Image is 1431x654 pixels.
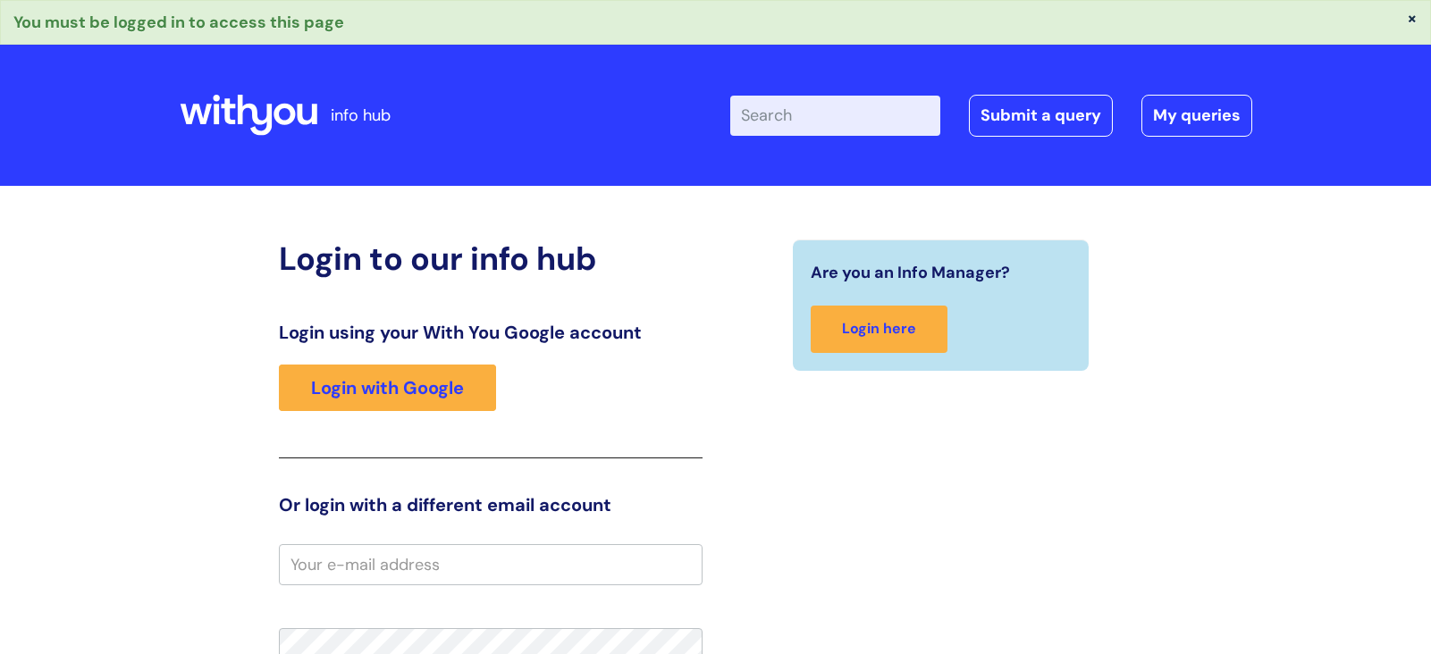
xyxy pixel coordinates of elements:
h2: Login to our info hub [279,239,703,278]
a: My queries [1141,95,1252,136]
a: Login here [811,306,947,353]
button: × [1407,10,1418,26]
a: Submit a query [969,95,1113,136]
input: Your e-mail address [279,544,703,585]
h3: Login using your With You Google account [279,322,703,343]
input: Search [730,96,940,135]
a: Login with Google [279,365,496,411]
span: Are you an Info Manager? [811,258,1010,287]
p: info hub [331,101,391,130]
h3: Or login with a different email account [279,494,703,516]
